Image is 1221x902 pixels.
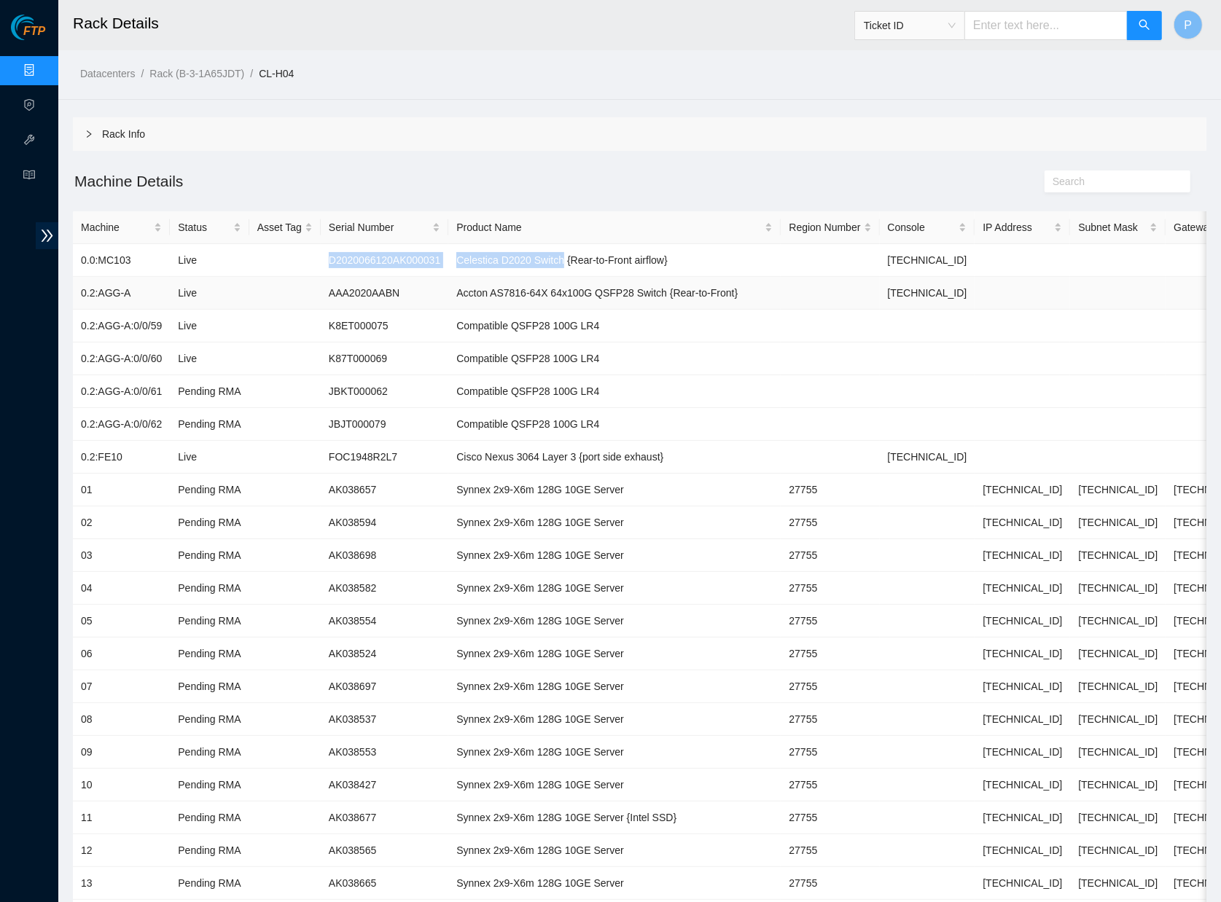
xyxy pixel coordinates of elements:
[73,572,170,605] td: 04
[781,801,879,834] td: 27755
[321,605,448,638] td: AK038554
[23,162,35,192] span: read
[975,572,1070,605] td: [TECHNICAL_ID]
[975,670,1070,703] td: [TECHNICAL_ID]
[1070,867,1166,900] td: [TECHNICAL_ID]
[975,703,1070,736] td: [TECHNICAL_ID]
[170,310,249,342] td: Live
[1070,638,1166,670] td: [TECHNICAL_ID]
[781,474,879,506] td: 27755
[73,277,170,310] td: 0.2:AGG-A
[448,441,781,474] td: Cisco Nexus 3064 Layer 3 {port side exhaust}
[880,277,975,310] td: [TECHNICAL_ID]
[448,342,781,375] td: Compatible QSFP28 100G LR4
[170,474,249,506] td: Pending RMA
[73,703,170,736] td: 08
[73,670,170,703] td: 07
[73,769,170,801] td: 10
[1174,10,1203,39] button: P
[170,342,249,375] td: Live
[448,474,781,506] td: Synnex 2x9-X6m 128G 10GE Server
[781,638,879,670] td: 27755
[448,801,781,834] td: Synnex 2x9-X6m 128G 10GE Server {Intel SSD}
[321,244,448,277] td: D2020066120AK000031
[781,539,879,572] td: 27755
[170,638,249,670] td: Pending RMA
[259,68,294,79] a: CL-H04
[781,605,879,638] td: 27755
[321,441,448,474] td: FOC1948R2L7
[1070,801,1166,834] td: [TECHNICAL_ID]
[321,769,448,801] td: AK038427
[321,277,448,310] td: AAA2020AABN
[73,834,170,867] td: 12
[448,638,781,670] td: Synnex 2x9-X6m 128G 10GE Server
[448,408,781,441] td: Compatible QSFP28 100G LR4
[73,244,170,277] td: 0.0:MC103
[73,375,170,408] td: 0.2:AGG-A:0/0/61
[73,539,170,572] td: 03
[170,867,249,900] td: Pending RMA
[73,474,170,506] td: 01
[11,26,45,45] a: Akamai TechnologiesFTP
[170,539,249,572] td: Pending RMA
[781,572,879,605] td: 27755
[73,169,923,193] h2: Machine Details
[864,15,956,36] span: Ticket ID
[321,703,448,736] td: AK038537
[23,25,45,39] span: FTP
[321,867,448,900] td: AK038665
[170,703,249,736] td: Pending RMA
[448,605,781,638] td: Synnex 2x9-X6m 128G 10GE Server
[170,441,249,474] td: Live
[321,539,448,572] td: AK038698
[448,572,781,605] td: Synnex 2x9-X6m 128G 10GE Server
[321,670,448,703] td: AK038697
[880,244,975,277] td: [TECHNICAL_ID]
[141,68,144,79] span: /
[781,506,879,539] td: 27755
[170,834,249,867] td: Pending RMA
[321,375,448,408] td: JBKT000062
[781,703,879,736] td: 27755
[1070,474,1166,506] td: [TECHNICAL_ID]
[448,670,781,703] td: Synnex 2x9-X6m 128G 10GE Server
[1070,736,1166,769] td: [TECHNICAL_ID]
[448,277,781,310] td: Accton AS7816-64X 64x100G QSFP28 Switch {Rear-to-Front}
[85,130,93,138] span: right
[448,834,781,867] td: Synnex 2x9-X6m 128G 10GE Server
[1185,16,1193,34] span: P
[170,408,249,441] td: Pending RMA
[73,506,170,539] td: 02
[1139,19,1150,33] span: search
[1070,670,1166,703] td: [TECHNICAL_ID]
[781,867,879,900] td: 27755
[149,68,244,79] a: Rack (B-3-1A65JDT)
[73,801,170,834] td: 11
[448,867,781,900] td: Synnex 2x9-X6m 128G 10GE Server
[73,638,170,670] td: 06
[73,117,1206,151] div: Rack Info
[170,572,249,605] td: Pending RMA
[170,605,249,638] td: Pending RMA
[73,605,170,638] td: 05
[448,769,781,801] td: Synnex 2x9-X6m 128G 10GE Server
[1070,539,1166,572] td: [TECHNICAL_ID]
[170,670,249,703] td: Pending RMA
[73,441,170,474] td: 0.2:FE10
[975,834,1070,867] td: [TECHNICAL_ID]
[448,310,781,342] td: Compatible QSFP28 100G LR4
[250,68,253,79] span: /
[170,375,249,408] td: Pending RMA
[170,736,249,769] td: Pending RMA
[321,474,448,506] td: AK038657
[975,638,1070,670] td: [TECHNICAL_ID]
[321,834,448,867] td: AK038565
[1127,11,1162,40] button: search
[975,867,1070,900] td: [TECHNICAL_ID]
[1070,834,1166,867] td: [TECHNICAL_ID]
[73,342,170,375] td: 0.2:AGG-A:0/0/60
[321,506,448,539] td: AK038594
[1053,173,1171,189] input: Search
[1070,605,1166,638] td: [TECHNICAL_ID]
